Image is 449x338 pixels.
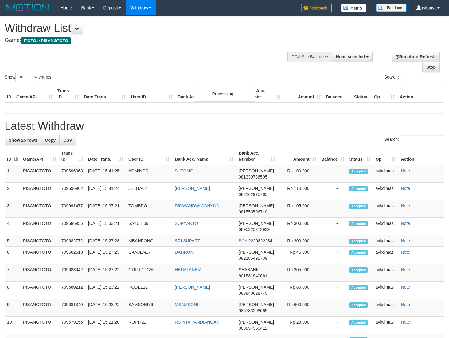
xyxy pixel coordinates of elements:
[239,238,247,243] span: BCA
[239,209,267,214] span: Copy 081553596740 to clipboard
[194,86,255,102] div: Processing...
[341,4,367,12] img: Button%20Memo.svg
[15,73,38,82] select: Showentries
[5,218,21,235] td: 4
[45,138,56,143] span: Copy
[278,282,318,299] td: Rp 80,000
[301,4,332,12] img: Feedback.jpg
[59,148,86,165] th: Trans ID: activate to sort column ascending
[59,299,86,317] td: 709681340
[126,317,172,334] td: ROPIT22
[5,200,21,218] td: 3
[86,247,126,264] td: [DATE] 15:27:23
[175,320,220,325] a: ROPITA PANDIANGAN
[59,235,86,247] td: 709682772
[86,235,126,247] td: [DATE] 15:27:23
[126,282,172,299] td: KODEL12
[239,175,267,179] span: Copy 081339736505 to clipboard
[81,85,128,103] th: Date Trans.
[239,273,267,278] span: Copy 901531940661 to clipboard
[373,264,399,282] td: avkdimas
[59,264,86,282] td: 709683942
[349,302,368,308] span: Accepted
[5,282,21,299] td: 8
[349,239,368,244] span: Accepted
[175,203,221,208] a: RIDWANDWIWAHYUDI
[347,148,373,165] th: Status: activate to sort column ascending
[401,267,410,272] a: Note
[349,186,368,191] span: Accepted
[373,165,399,183] td: avkdimas
[175,250,195,255] a: DAHRONI
[401,285,410,290] a: Note
[21,165,59,183] td: PISANGTOTO
[63,138,72,143] span: CSV
[349,221,368,226] span: Accepted
[14,85,55,103] th: Game/API
[239,227,270,232] span: Copy 0895325273939 to clipboard
[175,267,202,272] a: HELMI ANBIA
[239,302,274,307] span: [PERSON_NAME]
[349,250,368,255] span: Accepted
[128,85,175,103] th: User ID
[319,264,347,282] td: -
[401,73,444,82] input: Search:
[401,302,410,307] a: Note
[86,282,126,299] td: [DATE] 15:23:22
[352,85,372,103] th: Status
[349,204,368,209] span: Accepted
[323,85,352,103] th: Balance
[21,247,59,264] td: PISANGTOTO
[373,299,399,317] td: avkdimas
[239,291,267,296] span: Copy 083840628745 to clipboard
[319,299,347,317] td: -
[278,148,318,165] th: Amount: activate to sort column ascending
[21,282,59,299] td: PISANGTOTO
[384,73,444,82] label: Search:
[172,148,236,165] th: Bank Acc. Name: activate to sort column ascending
[248,238,272,243] span: Copy 2220822284 to clipboard
[5,37,293,44] h4: Game:
[392,52,440,62] a: Run Auto-Refresh
[86,183,126,200] td: [DATE] 15:41:24
[126,218,172,235] td: SAYUTI09
[41,135,60,145] a: Copy
[373,218,399,235] td: avkdimas
[21,264,59,282] td: PISANGTOTO
[401,168,410,173] a: Note
[21,37,71,44] span: ITOTO > PISANGTOTO
[59,183,86,200] td: 709696962
[59,200,86,218] td: 709691477
[126,264,172,282] td: GULUDUG55
[126,235,172,247] td: MBAHPONG
[86,200,126,218] td: [DATE] 15:37:21
[175,186,210,191] a: [PERSON_NAME]
[319,165,347,183] td: -
[126,165,172,183] td: ADMINCS
[5,299,21,317] td: 9
[239,320,274,325] span: [PERSON_NAME]
[239,186,274,191] span: [PERSON_NAME]
[278,247,318,264] td: Rp 45,000
[278,183,318,200] td: Rp 110,000
[86,218,126,235] td: [DATE] 15:33:21
[349,285,368,290] span: Accepted
[373,148,399,165] th: Op: activate to sort column ascending
[373,247,399,264] td: avkdimas
[319,247,347,264] td: -
[349,169,368,174] span: Accepted
[5,148,21,165] th: ID: activate to sort column descending
[59,282,86,299] td: 709680212
[126,247,172,264] td: GANJEN17
[5,73,51,82] label: Show entries
[126,200,172,218] td: TOMBRO
[239,267,259,272] span: SEABANK
[239,256,267,261] span: Copy 082185491739 to clipboard
[175,85,242,103] th: Bank Acc. Name
[5,85,14,103] th: ID
[59,165,86,183] td: 709696063
[283,85,323,103] th: Amount
[5,183,21,200] td: 2
[376,4,407,12] img: panduan.png
[175,285,210,290] a: [PERSON_NAME]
